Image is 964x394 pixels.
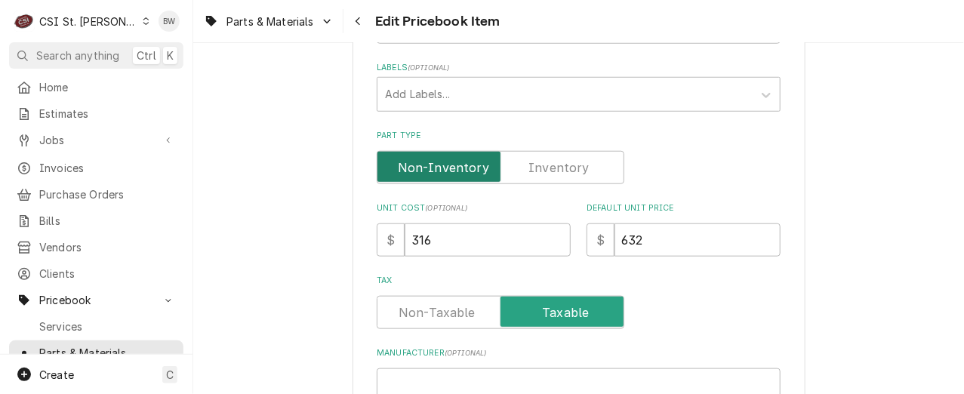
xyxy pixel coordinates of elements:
div: BW [159,11,180,32]
a: Clients [9,261,183,286]
span: Services [39,319,176,334]
div: CSI St. Louis's Avatar [14,11,35,32]
a: Estimates [9,101,183,126]
a: Services [9,314,183,339]
div: Default Unit Price [587,202,781,256]
label: Labels [377,62,781,74]
a: Invoices [9,155,183,180]
label: Default Unit Price [587,202,781,214]
span: C [166,367,174,383]
div: Unit Cost [377,202,571,256]
a: Home [9,75,183,100]
div: $ [377,223,405,257]
button: Search anythingCtrlK [9,42,183,69]
span: Home [39,79,176,95]
div: Brad Wicks's Avatar [159,11,180,32]
span: Parts & Materials [39,345,176,361]
div: Tax [377,275,781,328]
a: Go to Pricebook [9,288,183,312]
span: Purchase Orders [39,186,176,202]
div: C [14,11,35,32]
div: CSI St. [PERSON_NAME] [39,14,137,29]
span: Parts & Materials [226,14,314,29]
a: Parts & Materials [9,340,183,365]
span: Pricebook [39,292,153,308]
span: Vendors [39,239,176,255]
span: Ctrl [137,48,156,63]
span: Jobs [39,132,153,148]
a: Purchase Orders [9,182,183,207]
span: Search anything [36,48,119,63]
span: Create [39,368,74,381]
span: K [167,48,174,63]
a: Go to Parts & Materials [198,9,340,34]
span: ( optional ) [408,63,450,72]
a: Go to Jobs [9,128,183,152]
label: Manufacturer [377,347,781,359]
div: Labels [377,62,781,111]
button: Navigate back [346,9,371,33]
div: $ [587,223,614,257]
a: Vendors [9,235,183,260]
span: ( optional ) [425,204,467,212]
span: Bills [39,213,176,229]
div: Part Type [377,130,781,183]
span: Estimates [39,106,176,122]
a: Bills [9,208,183,233]
label: Part Type [377,130,781,142]
label: Unit Cost [377,202,571,214]
span: ( optional ) [445,349,487,357]
label: Tax [377,275,781,287]
span: Edit Pricebook Item [371,11,500,32]
span: Invoices [39,160,176,176]
span: Clients [39,266,176,282]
